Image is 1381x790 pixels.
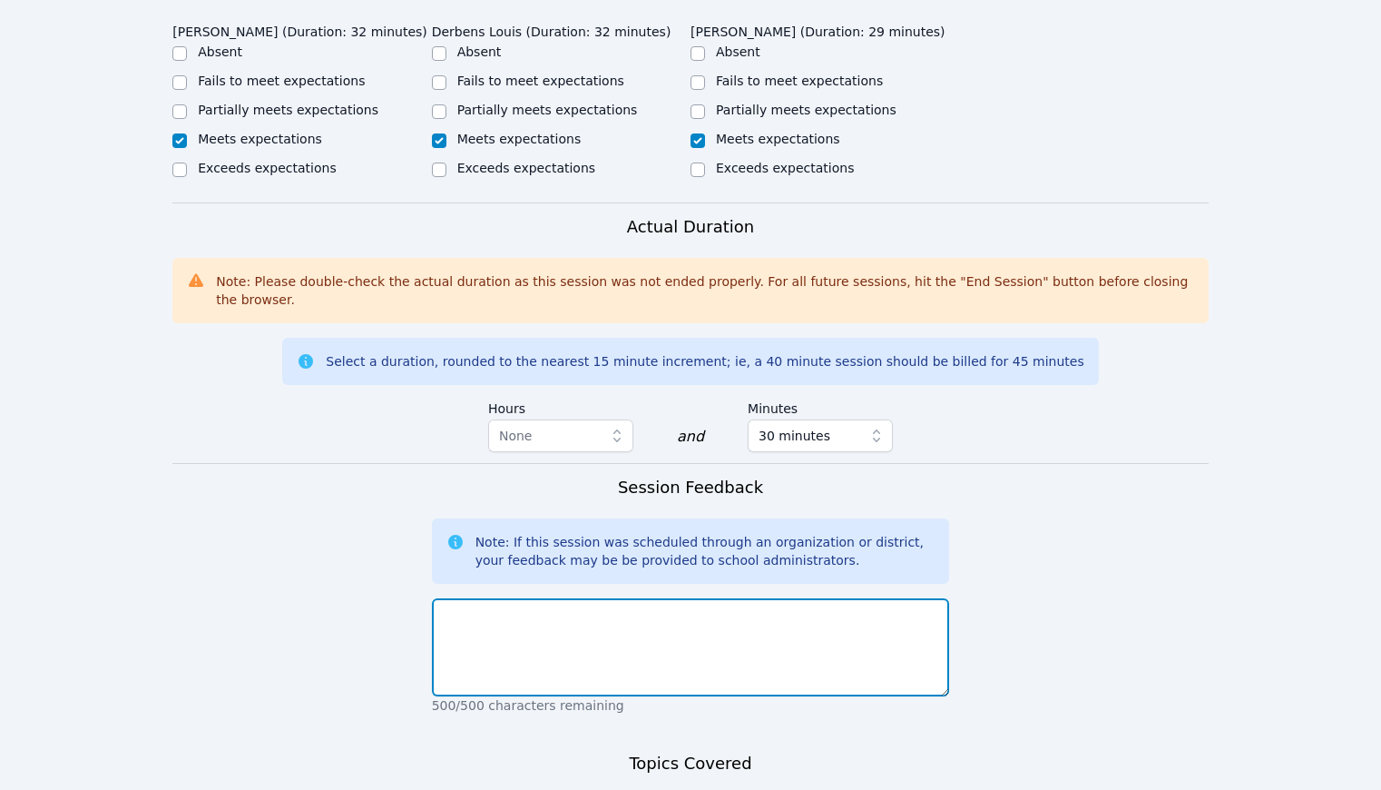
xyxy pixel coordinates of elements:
[716,74,883,88] label: Fails to meet expectations
[618,475,763,500] h3: Session Feedback
[457,44,502,59] label: Absent
[475,533,935,569] div: Note: If this session was scheduled through an organization or district, your feedback may be be ...
[748,392,893,420] label: Minutes
[432,15,671,43] legend: Derbens Louis (Duration: 32 minutes)
[748,420,893,452] button: 30 minutes
[457,161,595,175] label: Exceeds expectations
[198,103,378,117] label: Partially meets expectations
[457,132,582,146] label: Meets expectations
[690,15,945,43] legend: [PERSON_NAME] (Duration: 29 minutes)
[216,272,1194,309] div: Note: Please double-check the actual duration as this session was not ended properly. For all fut...
[716,103,896,117] label: Partially meets expectations
[198,74,365,88] label: Fails to meet expectations
[198,44,242,59] label: Absent
[172,15,427,43] legend: [PERSON_NAME] (Duration: 32 minutes)
[457,103,638,117] label: Partially meets expectations
[326,352,1083,370] div: Select a duration, rounded to the nearest 15 minute increment; ie, a 40 minute session should be ...
[677,426,704,448] div: and
[716,132,840,146] label: Meets expectations
[432,696,950,715] p: 500/500 characters remaining
[716,44,760,59] label: Absent
[759,425,830,447] span: 30 minutes
[629,751,751,776] h3: Topics Covered
[627,214,754,240] h3: Actual Duration
[198,132,322,146] label: Meets expectations
[457,74,624,88] label: Fails to meet expectations
[716,161,854,175] label: Exceeds expectations
[198,161,336,175] label: Exceeds expectations
[488,392,633,420] label: Hours
[499,429,533,443] span: None
[488,420,633,452] button: None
